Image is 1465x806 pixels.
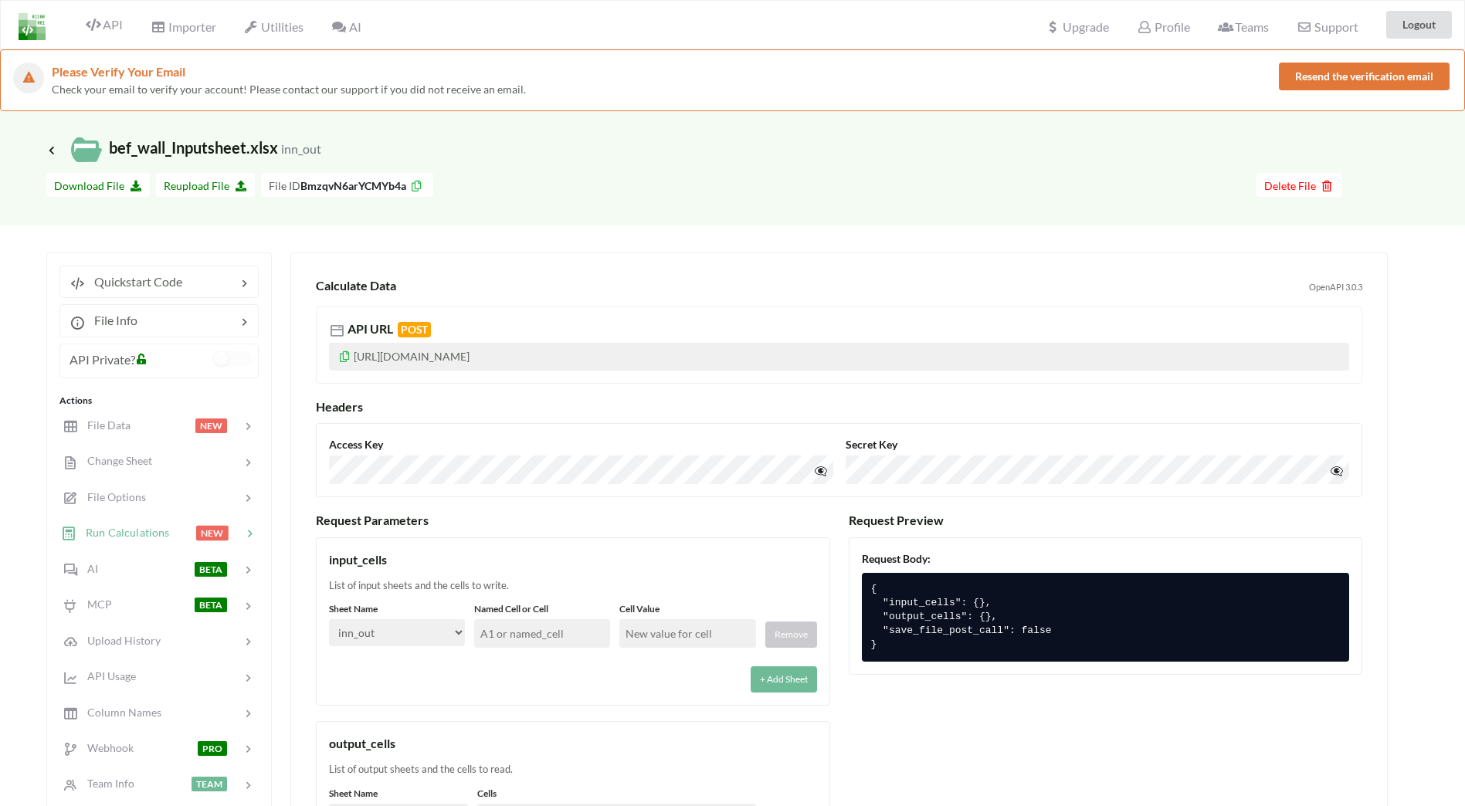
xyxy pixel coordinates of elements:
button: Delete File [1256,173,1341,197]
span: BETA [195,562,227,577]
label: Cell Value [619,602,755,616]
button: Remove [765,621,817,648]
pre: { "input_cells": {}, "output_cells": {}, "save_file_post_call": false } [862,573,1350,662]
img: LogoIcon.png [19,13,46,40]
span: File Data [78,418,131,432]
button: Reupload File [156,173,255,197]
span: API Usage [78,669,136,682]
small: inn_out [281,141,321,156]
span: Check your email to verify your account! Please contact our support if you did not receive an email. [52,83,526,96]
div: Actions [59,394,259,408]
button: Download File [46,173,150,197]
span: Importer [151,19,215,34]
p: [URL][DOMAIN_NAME] [329,343,1349,371]
span: Utilities [244,19,304,34]
span: File ID [269,179,300,192]
span: API [86,17,123,32]
button: + Add Sheet [751,666,817,693]
button: Resend the verification email [1279,63,1450,90]
span: Download File [54,179,142,192]
button: 👁️‍🗨️ [811,459,830,481]
h3: Request Preview [849,513,1363,527]
h3: Calculate Data [316,278,1303,293]
input: New value for cell [619,619,755,648]
span: API Private? [70,352,135,367]
div: input_cells [329,550,817,569]
button: Logout [1386,11,1452,39]
span: File Info [85,313,137,327]
button: 👁️‍🗨️ [1327,459,1346,481]
span: File Options [78,490,146,503]
h3: Request Parameters [316,513,830,527]
span: bef_wall_Inputsheet.xlsx [46,138,321,157]
img: /static/media/localFileIcon.eab6d1cc.svg [71,134,102,165]
small: OpenAPI 3.0.3 [1309,281,1362,294]
label: Cells [477,787,755,801]
div: Request Body: [862,550,1350,567]
label: Sheet Name [329,787,468,801]
label: Named Cell or Cell [474,602,610,616]
label: Secret Key [846,436,1350,452]
div: output_cells [329,734,817,753]
span: MCP [78,598,112,611]
span: BETA [195,598,227,612]
span: Webhook [78,741,134,754]
span: Profile [1137,19,1189,34]
span: API URL [348,321,431,336]
span: Please Verify Your Email [52,64,185,79]
span: TEAM [192,777,227,791]
span: PRO [198,741,227,756]
input: A1 or named_cell [474,619,610,648]
span: Column Names [78,706,161,719]
span: Teams [1218,19,1269,34]
label: Sheet Name [329,602,465,616]
span: Team Info [78,777,134,790]
div: List of input sheets and the cells to write. [329,578,817,594]
span: AI [331,19,361,34]
span: POST [398,322,431,337]
span: Support [1297,21,1358,33]
span: Delete File [1264,179,1334,192]
label: Access Key [329,436,833,452]
span: NEW [196,526,229,540]
span: Reupload File [164,179,247,192]
span: NEW [195,418,227,433]
span: Upload History [78,634,161,647]
h3: Headers [316,399,1362,414]
span: Run Calculations [76,526,169,539]
span: AI [78,562,98,575]
div: List of output sheets and the cells to read. [329,762,817,777]
span: Quickstart Code [85,274,182,289]
span: Change Sheet [78,454,152,467]
b: BmzqvN6arYCMYb4a [300,179,406,192]
span: Upgrade [1046,21,1109,33]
